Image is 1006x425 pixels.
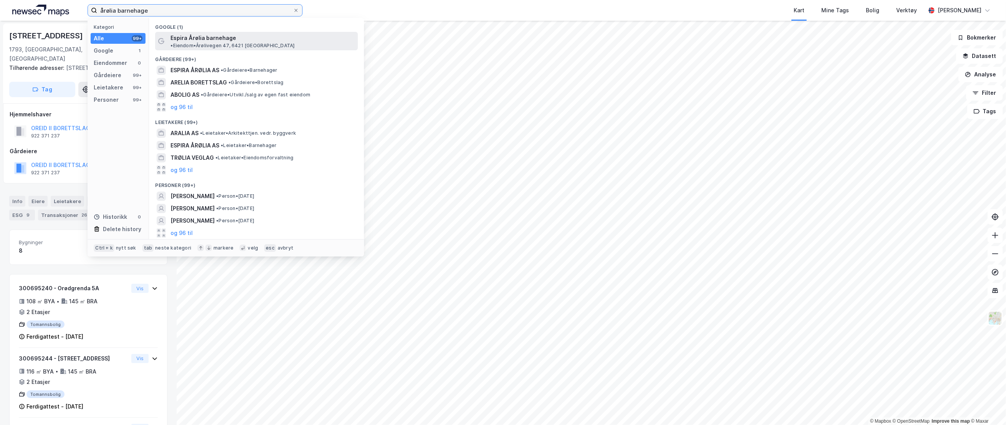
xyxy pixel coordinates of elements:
span: Tilhørende adresser: [9,64,66,71]
div: Leietakere [51,196,84,207]
span: Gårdeiere • Barnehager [221,67,277,73]
span: ABOLIG AS [170,90,199,99]
span: • [221,142,223,148]
div: Info [9,196,25,207]
div: avbryt [278,245,293,251]
div: 99+ [132,97,142,103]
button: Tag [9,82,75,97]
div: Alle [94,34,104,43]
span: • [228,79,231,85]
div: Gårdeiere [10,147,167,156]
span: • [170,43,173,48]
div: 922 371 237 [31,170,60,176]
div: 1793, [GEOGRAPHIC_DATA], [GEOGRAPHIC_DATA] [9,45,129,63]
a: Mapbox [870,418,891,424]
div: Kart [794,6,804,15]
div: Personer (99+) [149,176,364,190]
div: 2 Etasjer [26,377,50,387]
div: Transaksjoner [38,210,92,220]
div: Kontrollprogram for chat [968,388,1006,425]
div: neste kategori [155,245,191,251]
div: tab [142,244,154,252]
span: Person • [DATE] [216,218,254,224]
div: Leietakere [94,83,123,92]
div: Eiere [28,196,48,207]
span: ESPIRA ÅRØLIA AS [170,66,219,75]
div: Ferdigattest - [DATE] [26,402,83,411]
div: 99+ [132,72,142,78]
div: Delete history [103,225,141,234]
span: • [215,155,218,160]
iframe: Chat Widget [968,388,1006,425]
button: Vis [131,354,149,363]
span: Gårdeiere • Borettslag [228,79,283,86]
img: logo.a4113a55bc3d86da70a041830d287a7e.svg [12,5,69,16]
div: • [55,368,58,374]
span: • [200,130,202,136]
span: ARELIA BORETTSLAG [170,78,227,87]
div: 26 [80,211,89,219]
span: ARALIA AS [170,129,199,138]
span: • [201,92,203,98]
span: Leietaker • Eiendomsforvaltning [215,155,293,161]
div: • [56,298,60,304]
span: Person • [DATE] [216,193,254,199]
div: Hjemmelshaver [10,110,167,119]
div: Ferdigattest - [DATE] [26,332,83,341]
div: Verktøy [896,6,917,15]
div: 145 ㎡ BRA [69,297,98,306]
div: Eiendommer [94,58,127,68]
div: Bolig [866,6,879,15]
button: Analyse [958,67,1003,82]
div: 8 [19,246,85,255]
input: Søk på adresse, matrikkel, gårdeiere, leietakere eller personer [97,5,293,16]
button: og 96 til [170,165,193,175]
button: og 96 til [170,103,193,112]
button: Bokmerker [951,30,1003,45]
button: og 96 til [170,228,193,238]
a: OpenStreetMap [893,418,930,424]
div: Historikk [94,212,127,222]
div: markere [213,245,233,251]
div: [PERSON_NAME] [938,6,981,15]
img: Z [988,311,1003,326]
span: Espira Årølia barnehage [170,33,236,43]
div: Google (1) [149,18,364,32]
button: Tags [967,104,1003,119]
span: • [221,67,223,73]
span: Bygninger [19,239,85,246]
div: Gårdeiere [94,71,121,80]
span: Eiendom • Årølivegen 47, 6421 [GEOGRAPHIC_DATA] [170,43,295,49]
div: Datasett [87,196,116,207]
div: velg [248,245,258,251]
span: • [216,218,218,223]
span: • [216,205,218,211]
div: Ctrl + k [94,244,114,252]
div: esc [264,244,276,252]
span: Leietaker • Arkitekttjen. vedr. byggverk [200,130,296,136]
button: Vis [131,284,149,293]
div: nytt søk [116,245,136,251]
span: [PERSON_NAME] [170,204,215,213]
span: • [216,193,218,199]
div: Gårdeiere (99+) [149,50,364,64]
button: Filter [966,85,1003,101]
div: 300695240 - Orødgrenda 5A [19,284,128,293]
div: 1 [136,48,142,54]
button: Datasett [956,48,1003,64]
div: [STREET_ADDRESS] [9,63,161,73]
div: [STREET_ADDRESS] [9,30,84,42]
div: 9 [24,211,32,219]
div: 922 371 237 [31,133,60,139]
span: [PERSON_NAME] [170,192,215,201]
div: Kategori [94,24,146,30]
div: 2 Etasjer [26,308,50,317]
div: 300695244 - [STREET_ADDRESS] [19,354,128,363]
span: ESPIRA ÅRØLIA AS [170,141,219,150]
div: Leietakere (99+) [149,113,364,127]
div: 108 ㎡ BYA [26,297,55,306]
div: Google [94,46,113,55]
span: Leietaker • Barnehager [221,142,276,149]
div: 99+ [132,35,142,41]
div: Personer [94,95,119,104]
